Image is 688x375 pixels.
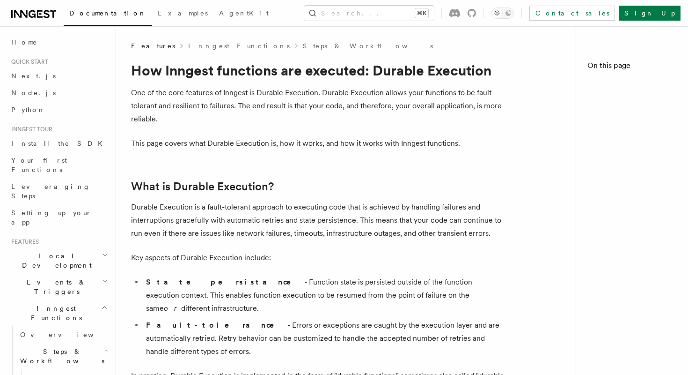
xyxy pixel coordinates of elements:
[152,3,213,25] a: Examples
[131,41,175,51] span: Features
[7,67,110,84] a: Next.js
[64,3,152,26] a: Documentation
[188,41,290,51] a: Inngest Functions
[213,3,274,25] a: AgentKit
[143,276,505,315] li: - Function state is persisted outside of the function execution context. This enables function ex...
[146,321,287,330] strong: Fault-tolerance
[7,126,52,133] span: Inngest tour
[131,137,505,150] p: This page covers what Durable Execution is, how it works, and how it works with Inngest functions.
[7,238,39,246] span: Features
[16,347,104,366] span: Steps & Workflows
[219,9,269,17] span: AgentKit
[69,9,146,17] span: Documentation
[619,6,681,21] a: Sign Up
[587,60,677,75] h4: On this page
[143,319,505,358] li: - Errors or exceptions are caught by the execution layer and are automatically retried. Retry beh...
[16,326,110,343] a: Overview
[304,6,434,21] button: Search...⌘K
[7,247,110,274] button: Local Development
[11,89,56,97] span: Node.js
[11,140,108,147] span: Install the SDK
[7,152,110,178] a: Your first Functions
[7,251,102,270] span: Local Development
[7,58,48,66] span: Quick start
[131,251,505,264] p: Key aspects of Durable Execution include:
[158,9,208,17] span: Examples
[7,204,110,231] a: Setting up your app
[491,7,514,19] button: Toggle dark mode
[11,209,92,226] span: Setting up your app
[7,101,110,118] a: Python
[11,157,67,173] span: Your first Functions
[16,343,110,369] button: Steps & Workflows
[131,180,274,193] a: What is Durable Execution?
[7,304,101,322] span: Inngest Functions
[164,304,181,313] em: or
[131,201,505,240] p: Durable Execution is a fault-tolerant approach to executing code that is achieved by handling fai...
[7,84,110,101] a: Node.js
[11,37,37,47] span: Home
[7,34,110,51] a: Home
[7,274,110,300] button: Events & Triggers
[7,135,110,152] a: Install the SDK
[20,331,117,338] span: Overview
[131,62,505,79] h1: How Inngest functions are executed: Durable Execution
[415,8,428,18] kbd: ⌘K
[11,72,56,80] span: Next.js
[7,178,110,204] a: Leveraging Steps
[131,86,505,126] p: One of the core features of Inngest is Durable Execution. Durable Execution allows your functions...
[303,41,433,51] a: Steps & Workflows
[529,6,615,21] a: Contact sales
[7,277,102,296] span: Events & Triggers
[11,183,90,200] span: Leveraging Steps
[146,277,304,286] strong: State persistance
[11,106,45,113] span: Python
[7,300,110,326] button: Inngest Functions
